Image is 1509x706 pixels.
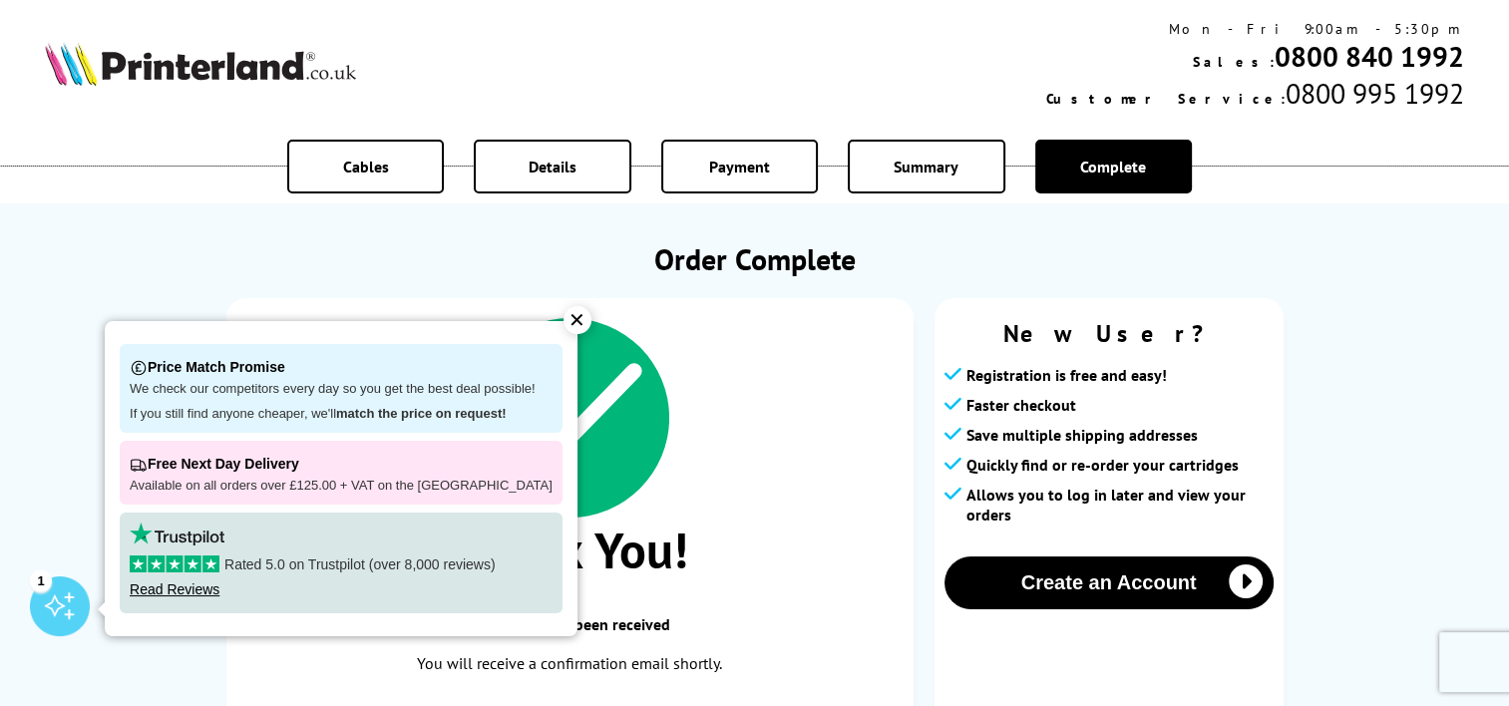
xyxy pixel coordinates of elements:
a: Read Reviews [130,581,219,597]
p: Available on all orders over £125.00 + VAT on the [GEOGRAPHIC_DATA] [130,478,553,495]
p: We check our competitors every day so you get the best deal possible! [130,381,553,398]
span: Quickly find or re-order your cartridges [966,455,1239,475]
span: Complete [1080,157,1146,176]
img: stars-5.svg [130,555,219,572]
p: Free Next Day Delivery [130,451,553,478]
span: Save multiple shipping addresses [966,425,1198,445]
span: Details [529,157,576,176]
div: 1 [30,569,52,591]
span: Sales: [1193,53,1275,71]
img: trustpilot rating [130,523,224,545]
button: Create an Account [944,556,1274,609]
div: ✕ [564,306,591,334]
span: Summary [894,157,958,176]
p: You will receive a confirmation email shortly. [246,650,894,677]
span: Registration is free and easy! [966,365,1167,385]
span: Faster checkout [966,395,1076,415]
a: 0800 840 1992 [1275,38,1464,75]
h1: Order Complete [226,239,1284,278]
span: Customer Service: [1046,90,1286,108]
span: Cables [343,157,389,176]
span: Payment [709,157,770,176]
div: Mon - Fri 9:00am - 5:30pm [1046,20,1464,38]
span: 0800 995 1992 [1286,75,1464,112]
strong: match the price on request! [336,406,506,421]
span: Allows you to log in later and view your orders [966,485,1274,525]
p: Rated 5.0 on Trustpilot (over 8,000 reviews) [130,555,553,573]
span: New User? [944,318,1274,349]
img: Printerland Logo [45,42,356,86]
p: Price Match Promise [130,354,553,381]
p: If you still find anyone cheaper, we'll [130,406,553,423]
